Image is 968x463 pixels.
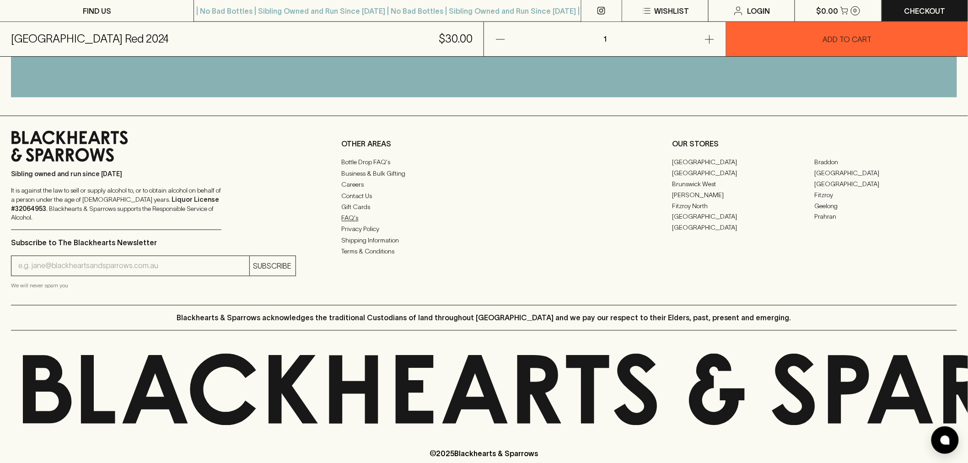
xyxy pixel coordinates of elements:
a: [PERSON_NAME] [672,189,814,200]
p: Sibling owned and run since [DATE] [11,169,221,178]
p: Wishlist [654,5,689,16]
a: [GEOGRAPHIC_DATA] [815,167,957,178]
a: Terms & Conditions [342,247,627,258]
p: SUBSCRIBE [253,261,292,272]
button: ADD TO CART [726,22,968,56]
p: 1 [594,22,616,56]
p: $0.00 [817,5,839,16]
a: [GEOGRAPHIC_DATA] [672,156,814,167]
a: Braddon [815,156,957,167]
a: [GEOGRAPHIC_DATA] [672,222,814,233]
a: Geelong [815,200,957,211]
a: Brunswick West [672,178,814,189]
p: OTHER AREAS [342,138,627,149]
h5: $30.00 [439,32,473,46]
a: Fitzroy [815,189,957,200]
p: Subscribe to The Blackhearts Newsletter [11,237,296,248]
a: Privacy Policy [342,224,627,235]
p: Checkout [904,5,946,16]
p: We will never spam you [11,281,296,291]
p: Blackhearts & Sparrows acknowledges the traditional Custodians of land throughout [GEOGRAPHIC_DAT... [177,312,791,323]
p: 0 [854,8,857,13]
a: Bottle Drop FAQ's [342,157,627,168]
p: OUR STORES [672,138,957,149]
p: FIND US [83,5,111,16]
a: [GEOGRAPHIC_DATA] [672,211,814,222]
p: ADD TO CART [823,34,872,45]
p: It is against the law to sell or supply alcohol to, or to obtain alcohol on behalf of a person un... [11,186,221,222]
input: e.g. jane@blackheartsandsparrows.com.au [18,259,249,274]
a: Fitzroy North [672,200,814,211]
a: Contact Us [342,190,627,201]
p: Login [748,5,770,16]
a: Business & Bulk Gifting [342,168,627,179]
h5: [GEOGRAPHIC_DATA] Red 2024 [11,32,169,46]
a: [GEOGRAPHIC_DATA] [672,167,814,178]
img: bubble-icon [941,436,950,445]
a: Gift Cards [342,202,627,213]
button: SUBSCRIBE [250,256,296,276]
a: Shipping Information [342,235,627,246]
a: Careers [342,179,627,190]
a: FAQ's [342,213,627,224]
a: Prahran [815,211,957,222]
a: [GEOGRAPHIC_DATA] [815,178,957,189]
